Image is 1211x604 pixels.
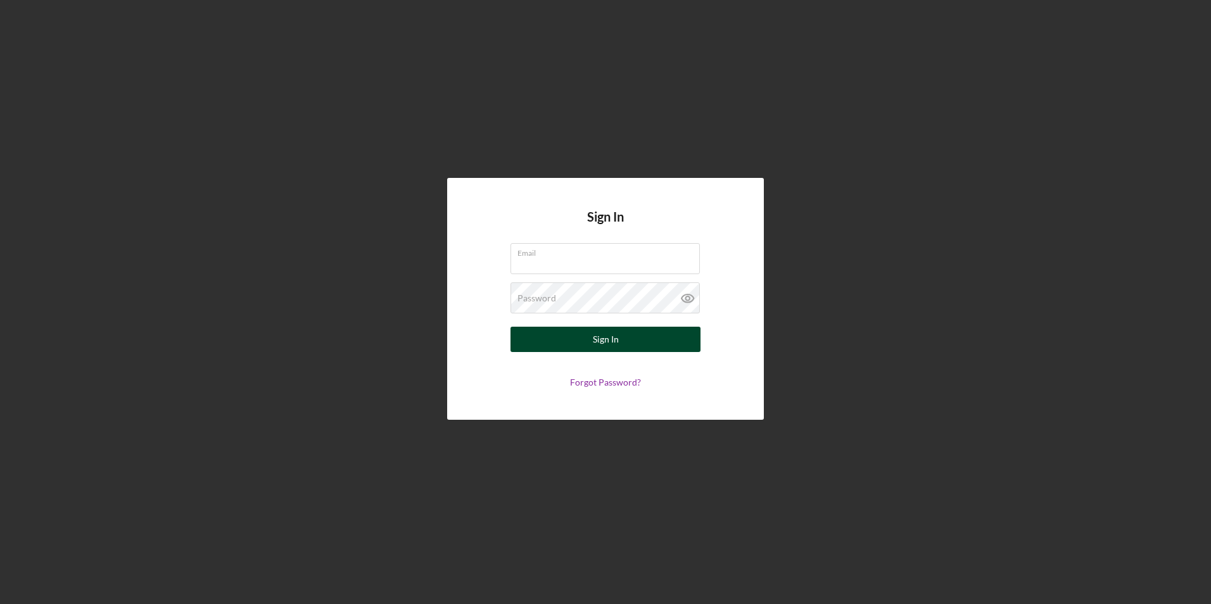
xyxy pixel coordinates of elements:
label: Password [517,293,556,303]
button: Sign In [510,327,701,352]
div: Sign In [593,327,619,352]
a: Forgot Password? [570,377,641,387]
h4: Sign In [587,210,624,243]
label: Email [517,244,700,258]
